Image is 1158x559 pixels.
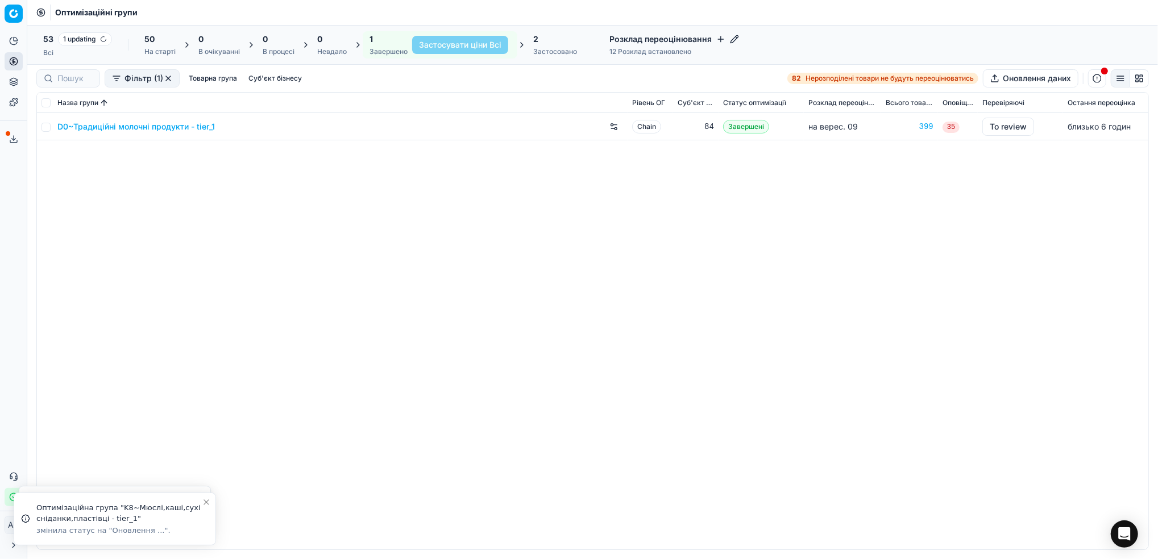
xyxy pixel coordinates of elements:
span: Нерозподілені товари не будуть переоцінюватись [806,74,974,83]
span: Статус оптимізації [723,98,786,107]
span: 1 [370,34,373,45]
span: Оптимізаційні групи [55,7,138,18]
a: 82Нерозподілені товари не будуть переоцінюватись [787,73,978,84]
span: Рівень OГ [632,98,665,107]
span: Суб'єкт бізнесу [678,98,714,107]
span: 53 [43,34,53,45]
div: 84 [678,121,714,132]
button: Оновлення даних [983,69,1078,87]
span: 2 [533,34,538,45]
span: Розклад переоцінювання [808,98,877,107]
div: На старті [144,47,176,56]
div: змінила статус на "Оновлення ...". [36,525,202,536]
div: Всі [43,48,112,57]
div: Оптимізаційна група "K8~Мюслі,каші,сухі сніданки,пластівці - tier_1" [36,502,202,524]
button: Товарна група [184,72,242,85]
span: Всього товарів [886,98,933,107]
span: 0 [317,34,322,45]
div: Завершено [370,47,408,56]
h4: Розклад переоцінювання [609,34,739,45]
span: Перевіряючі [982,98,1024,107]
span: 35 [943,122,960,133]
span: Chain [632,120,661,134]
span: Оповіщення [943,98,973,107]
button: Close toast [200,495,213,509]
button: Застосувати ціни Всі [412,36,508,54]
div: Open Intercom Messenger [1111,520,1138,548]
span: 0 [263,34,268,45]
span: Завершені [723,120,769,134]
span: на верес. 09 [808,122,858,131]
button: Фільтр (1) [105,69,180,87]
div: Застосовано [533,47,577,56]
div: В очікуванні [198,47,240,56]
div: В процесі [263,47,294,56]
nav: breadcrumb [55,7,138,18]
span: Остання переоцінка [1068,98,1135,107]
span: 0 [198,34,204,45]
span: AK [5,516,22,533]
span: Назва групи [57,98,98,107]
button: AK [5,516,23,534]
button: Суб'єкт бізнесу [244,72,306,85]
input: Пошук [57,73,93,84]
span: 1 updating [58,32,112,46]
div: 12 Розклад встановлено [609,47,739,56]
button: Sorted by Назва групи ascending [98,97,110,109]
span: 50 [144,34,155,45]
div: Невдало [317,47,347,56]
a: 399 [886,121,933,132]
button: To review [982,118,1034,136]
strong: 82 [792,74,801,83]
span: близько 6 годин [1068,122,1131,131]
a: D0~Традиційні молочні продукти - tier_1 [57,121,215,132]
